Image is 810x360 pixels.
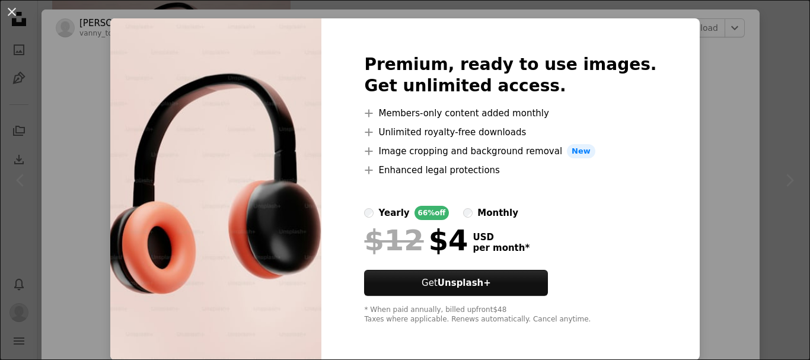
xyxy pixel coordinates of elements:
[364,225,423,256] span: $12
[378,206,409,220] div: yearly
[473,232,530,243] span: USD
[463,208,473,218] input: monthly
[364,163,656,177] li: Enhanced legal protections
[477,206,518,220] div: monthly
[364,270,548,296] a: GetUnsplash+
[473,243,530,253] span: per month *
[364,144,656,158] li: Image cropping and background removal
[438,278,491,288] strong: Unsplash+
[364,54,656,97] h2: Premium, ready to use images. Get unlimited access.
[110,18,321,360] img: photo-1756351891764-d391a0a6ef99
[567,144,595,158] span: New
[364,125,656,139] li: Unlimited royalty-free downloads
[364,208,374,218] input: yearly66%off
[364,305,656,324] div: * When paid annually, billed upfront $48 Taxes where applicable. Renews automatically. Cancel any...
[364,225,468,256] div: $4
[414,206,449,220] div: 66% off
[364,106,656,120] li: Members-only content added monthly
